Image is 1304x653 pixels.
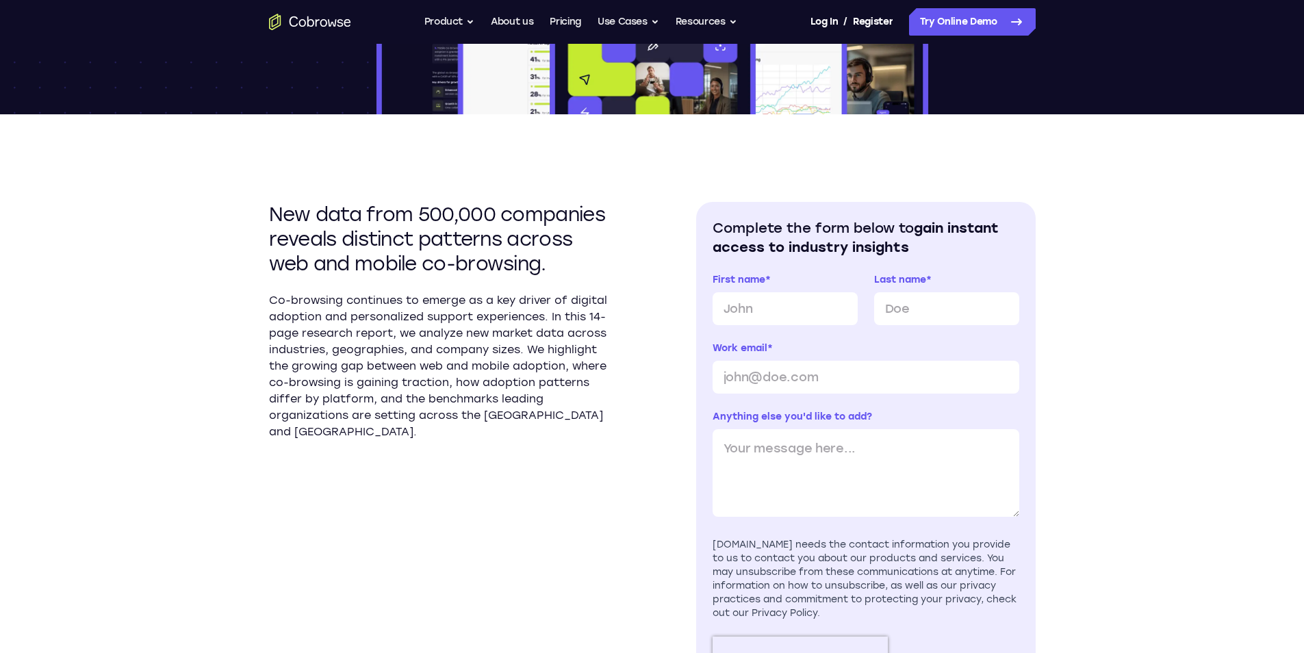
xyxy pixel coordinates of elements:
[424,8,475,36] button: Product
[269,14,351,30] a: Go to the home page
[269,292,609,440] p: Co-browsing continues to emerge as a key driver of digital adoption and personalized support expe...
[713,218,1019,257] h2: Complete the form below to
[598,8,659,36] button: Use Cases
[713,361,1019,394] input: john@doe.com
[909,8,1036,36] a: Try Online Demo
[853,8,893,36] a: Register
[713,292,858,325] input: John
[713,538,1019,620] div: [DOMAIN_NAME] needs the contact information you provide to us to contact you about our products a...
[713,274,765,285] span: First name
[676,8,737,36] button: Resources
[713,411,872,422] span: Anything else you'd like to add?
[269,202,609,276] h2: New data from 500,000 companies reveals distinct patterns across web and mobile co-browsing.
[874,274,926,285] span: Last name
[874,292,1019,325] input: Doe
[491,8,533,36] a: About us
[713,220,999,255] span: gain instant access to industry insights
[810,8,838,36] a: Log In
[550,8,581,36] a: Pricing
[713,342,767,354] span: Work email
[843,14,847,30] span: /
